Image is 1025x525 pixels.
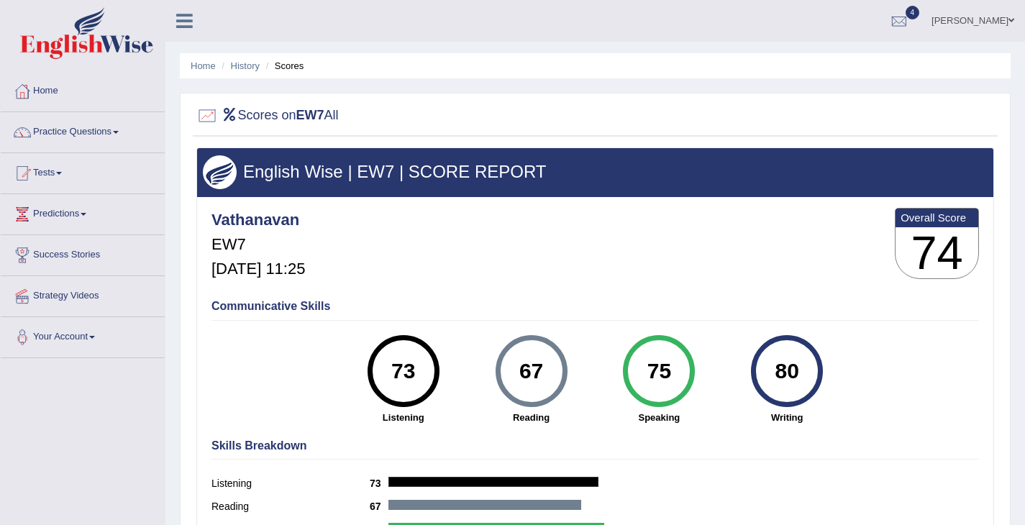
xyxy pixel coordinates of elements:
b: Overall Score [901,211,973,224]
a: Strategy Videos [1,276,165,312]
strong: Listening [347,411,460,424]
h4: Vathanavan [211,211,305,229]
h5: [DATE] 11:25 [211,260,305,278]
div: 80 [761,341,814,401]
strong: Speaking [602,411,716,424]
div: 75 [633,341,685,401]
a: Practice Questions [1,112,165,148]
strong: Writing [730,411,844,424]
b: EW7 [296,108,324,122]
a: Tests [1,153,165,189]
a: Home [1,71,165,107]
b: 67 [370,501,388,512]
h3: 74 [896,227,978,279]
div: 73 [377,341,429,401]
a: Home [191,60,216,71]
strong: Reading [475,411,588,424]
a: Success Stories [1,235,165,271]
h3: English Wise | EW7 | SCORE REPORT [203,163,988,181]
a: Predictions [1,194,165,230]
a: History [231,60,260,71]
div: 67 [505,341,557,401]
h4: Skills Breakdown [211,439,979,452]
img: wings.png [203,155,237,189]
a: Your Account [1,317,165,353]
label: Reading [211,499,370,514]
h2: Scores on All [196,105,339,127]
li: Scores [263,59,304,73]
span: 4 [906,6,920,19]
h4: Communicative Skills [211,300,979,313]
b: 73 [370,478,388,489]
label: Listening [211,476,370,491]
h5: EW7 [211,236,305,253]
